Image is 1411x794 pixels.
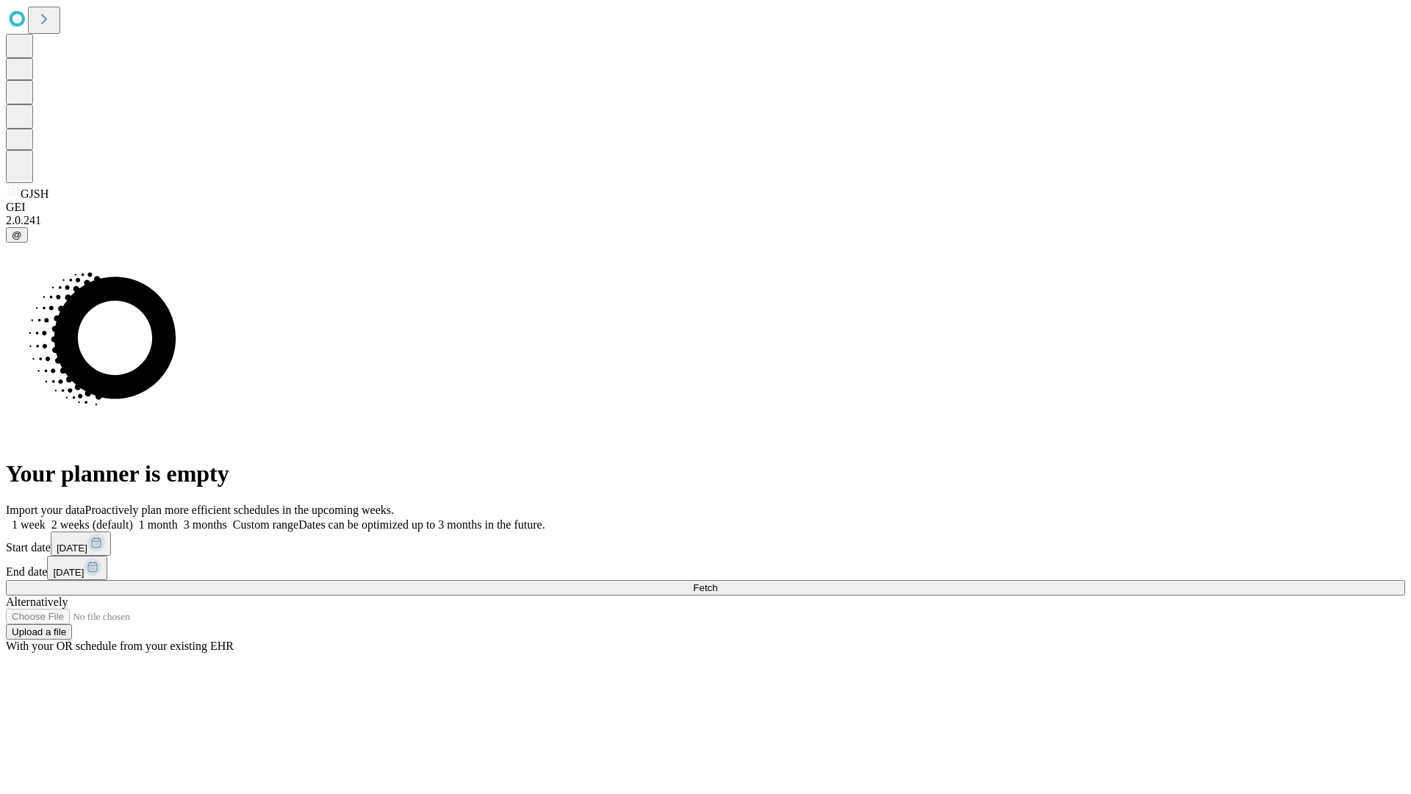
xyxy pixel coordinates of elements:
span: Proactively plan more efficient schedules in the upcoming weeks. [85,504,394,516]
span: Fetch [693,582,717,593]
div: Start date [6,532,1405,556]
span: Alternatively [6,595,68,608]
span: Custom range [233,518,298,531]
span: 1 month [139,518,178,531]
span: [DATE] [53,567,84,578]
div: End date [6,556,1405,580]
button: Fetch [6,580,1405,595]
span: Import your data [6,504,85,516]
h1: Your planner is empty [6,460,1405,487]
span: 1 week [12,518,46,531]
span: GJSH [21,187,49,200]
div: GEI [6,201,1405,214]
span: @ [12,229,22,240]
div: 2.0.241 [6,214,1405,227]
button: @ [6,227,28,243]
span: 3 months [184,518,227,531]
span: With your OR schedule from your existing EHR [6,640,234,652]
button: Upload a file [6,624,72,640]
button: [DATE] [51,532,111,556]
span: Dates can be optimized up to 3 months in the future. [298,518,545,531]
span: [DATE] [57,543,87,554]
button: [DATE] [47,556,107,580]
span: 2 weeks (default) [51,518,133,531]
